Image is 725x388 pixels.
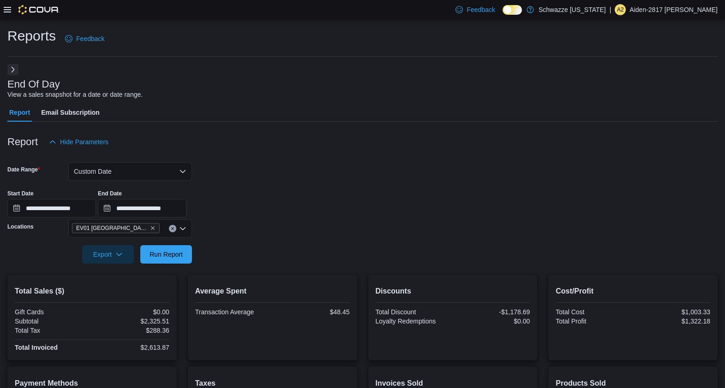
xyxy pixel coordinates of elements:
[7,136,38,147] h3: Report
[94,317,169,325] div: $2,325.51
[452,0,498,19] a: Feedback
[150,250,183,259] span: Run Report
[467,5,495,14] span: Feedback
[617,4,624,15] span: A2
[635,317,710,325] div: $1,322.18
[455,317,530,325] div: $0.00
[539,4,606,15] p: Schwazze [US_STATE]
[169,225,176,232] button: Clear input
[7,79,60,90] h3: End Of Day
[72,223,160,233] span: EV01 North Valley
[610,4,611,15] p: |
[7,90,143,100] div: View a sales snapshot for a date or date range.
[88,245,128,264] span: Export
[629,4,718,15] p: Aiden-2817 [PERSON_NAME]
[376,308,451,316] div: Total Discount
[45,133,112,151] button: Hide Parameters
[7,27,56,45] h1: Reports
[195,308,270,316] div: Transaction Average
[15,308,90,316] div: Gift Cards
[76,34,104,43] span: Feedback
[41,103,100,122] span: Email Subscription
[195,286,350,297] h2: Average Spent
[9,103,30,122] span: Report
[7,199,96,218] input: Press the down key to open a popover containing a calendar.
[61,29,108,48] a: Feedback
[76,223,148,233] span: EV01 [GEOGRAPHIC_DATA]
[556,308,631,316] div: Total Cost
[556,286,710,297] h2: Cost/Profit
[140,245,192,264] button: Run Report
[94,344,169,351] div: $2,613.87
[376,286,530,297] h2: Discounts
[7,190,34,197] label: Start Date
[7,166,40,173] label: Date Range
[98,190,122,197] label: End Date
[503,5,522,15] input: Dark Mode
[82,245,134,264] button: Export
[94,308,169,316] div: $0.00
[7,223,34,230] label: Locations
[18,5,60,14] img: Cova
[60,137,108,147] span: Hide Parameters
[15,327,90,334] div: Total Tax
[150,225,156,231] button: Remove EV01 North Valley from selection in this group
[7,64,18,75] button: Next
[635,308,710,316] div: $1,003.33
[15,317,90,325] div: Subtotal
[455,308,530,316] div: -$1,178.69
[98,199,186,218] input: Press the down key to open a popover containing a calendar.
[68,162,192,181] button: Custom Date
[15,344,58,351] strong: Total Invoiced
[94,327,169,334] div: $288.36
[179,225,186,232] button: Open list of options
[615,4,626,15] div: Aiden-2817 Cano
[376,317,451,325] div: Loyalty Redemptions
[274,308,349,316] div: $48.45
[15,286,169,297] h2: Total Sales ($)
[556,317,631,325] div: Total Profit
